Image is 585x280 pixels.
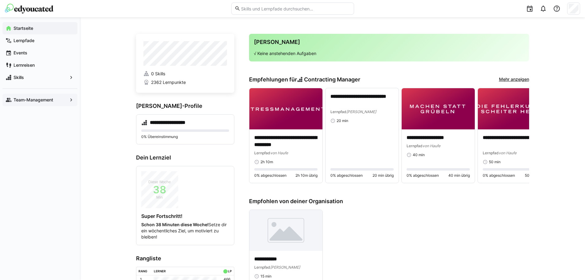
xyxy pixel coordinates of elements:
span: 2h 10m [260,160,273,164]
h3: Rangliste [136,255,234,262]
span: 0 Skills [151,71,165,77]
span: Lernpfad [254,151,270,155]
input: Skills und Lernpfade durchsuchen… [240,6,350,11]
span: 40 min [413,152,425,157]
span: 0% abgeschlossen [330,173,363,178]
img: image [402,88,475,129]
span: 0% abgeschlossen [407,173,439,178]
img: image [249,88,322,129]
img: image [249,210,322,251]
h3: Dein Lernziel [136,154,234,161]
h3: Empfehlungen für [249,76,361,83]
span: Lernpfad [407,144,423,148]
span: 2h 10m übrig [295,173,318,178]
div: Lerner [154,269,166,273]
span: von Haufe [270,151,288,155]
h3: [PERSON_NAME] [254,39,524,45]
span: [PERSON_NAME] [346,109,376,114]
span: 40 min übrig [448,173,470,178]
span: 20 min [337,118,348,123]
h3: [PERSON_NAME]-Profile [136,103,234,109]
span: [PERSON_NAME] [270,265,300,270]
strong: Schon 38 Minuten diese Woche! [141,222,209,227]
p: Setze dir ein wöchentliches Ziel, um motiviert zu bleiben! [141,222,229,240]
a: 0 Skills [143,71,227,77]
p: √ Keine anstehenden Aufgaben [254,50,524,57]
h4: Super Fortschritt! [141,213,229,219]
span: Lernpfad [330,109,346,114]
span: 15 min [260,274,271,279]
span: 2362 Lernpunkte [151,79,186,85]
a: Mehr anzeigen [499,76,529,83]
span: 0% abgeschlossen [254,173,287,178]
span: 50 min [489,160,501,164]
img: image [478,88,551,129]
span: 20 min übrig [372,173,394,178]
span: von Haufe [423,144,440,148]
span: von Haufe [499,151,517,155]
span: Lernpfad [254,265,270,270]
h3: Empfohlen von deiner Organisation [249,198,529,205]
span: 50 min übrig [525,173,546,178]
span: Contracting Manager [304,76,360,83]
div: Rang [138,269,147,273]
span: Lernpfad [483,151,499,155]
div: LP [228,269,232,273]
p: 0% Übereinstimmung [141,134,229,139]
span: 0% abgeschlossen [483,173,515,178]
